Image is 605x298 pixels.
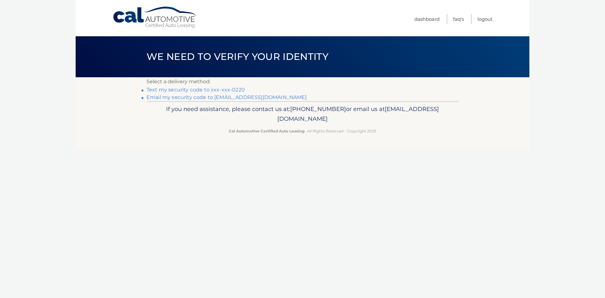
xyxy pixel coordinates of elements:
[112,6,198,29] a: Cal Automotive
[151,104,454,124] p: If you need assistance, please contact us at: or email us at
[414,14,440,24] a: Dashboard
[147,51,328,62] span: We need to verify your identity
[477,14,493,24] a: Logout
[290,105,346,113] span: [PHONE_NUMBER]
[151,128,454,134] p: - All Rights Reserved - Copyright 2025
[147,87,245,93] a: Text my security code to xxx-xxx-0220
[147,77,458,86] p: Select a delivery method:
[147,94,307,100] a: Email my security code to [EMAIL_ADDRESS][DOMAIN_NAME]
[453,14,464,24] a: FAQ's
[229,129,304,133] strong: Cal Automotive Certified Auto Leasing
